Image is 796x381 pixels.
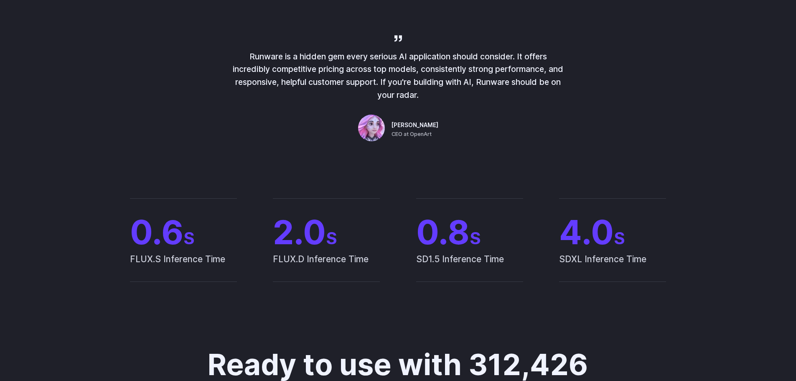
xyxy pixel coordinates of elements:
[416,215,523,249] span: 0.8
[470,228,481,248] span: S
[130,215,237,249] span: 0.6
[326,228,337,248] span: S
[392,121,438,130] span: [PERSON_NAME]
[273,252,380,281] span: FLUX.D Inference Time
[358,115,385,141] img: Person
[559,215,666,249] span: 4.0
[614,228,625,248] span: S
[231,50,565,102] p: Runware is a hidden gem every serious AI application should consider. It offers incredibly compet...
[183,228,195,248] span: S
[273,215,380,249] span: 2.0
[392,130,432,138] span: CEO at OpenArt
[416,252,523,281] span: SD1.5 Inference Time
[130,252,237,281] span: FLUX.S Inference Time
[559,252,666,281] span: SDXL Inference Time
